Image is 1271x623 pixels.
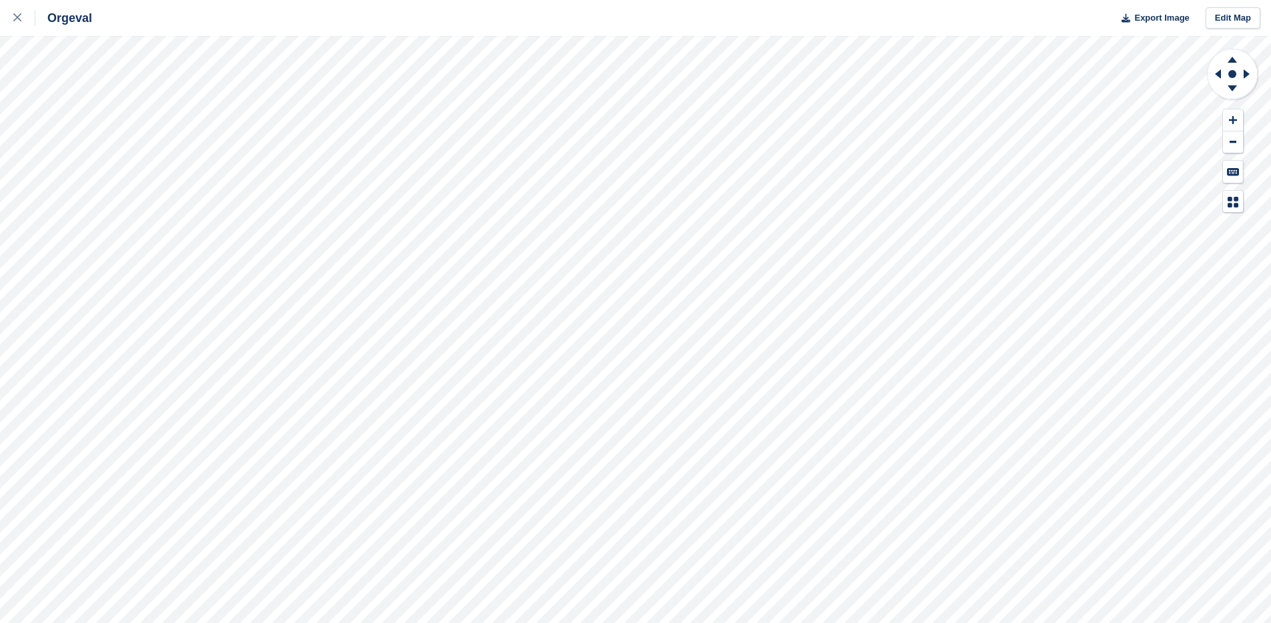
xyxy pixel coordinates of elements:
button: Export Image [1114,7,1190,29]
span: Export Image [1134,11,1189,25]
div: Orgeval [35,10,92,26]
button: Zoom In [1223,109,1243,131]
button: Zoom Out [1223,131,1243,153]
a: Edit Map [1206,7,1260,29]
button: Keyboard Shortcuts [1223,161,1243,183]
button: Map Legend [1223,191,1243,213]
